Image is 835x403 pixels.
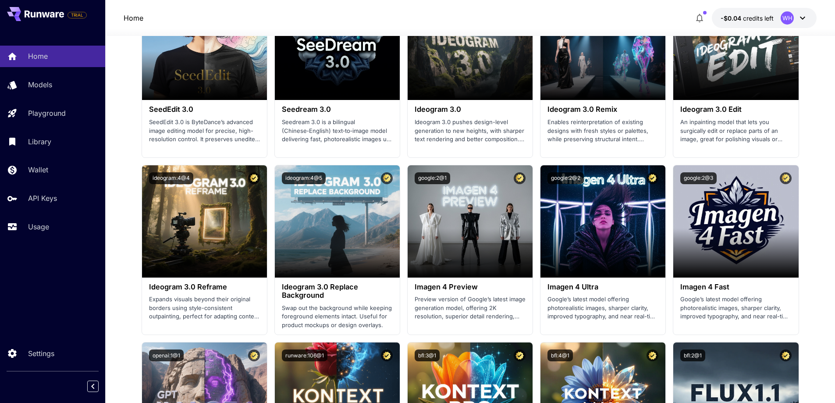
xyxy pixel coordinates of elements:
button: bfl:2@1 [680,350,705,361]
p: Seedream 3.0 is a bilingual (Chinese‑English) text‑to‑image model delivering fast, photorealistic... [282,118,393,144]
h3: Ideogram 3.0 [415,105,526,114]
div: WH [781,11,794,25]
h3: Imagen 4 Fast [680,283,791,291]
button: Certified Model – Vetted for best performance and includes a commercial license. [647,172,658,184]
button: bfl:3@1 [415,350,440,361]
p: Playground [28,108,66,118]
h3: Seedream 3.0 [282,105,393,114]
button: Certified Model – Vetted for best performance and includes a commercial license. [514,172,526,184]
button: google:2@2 [547,172,584,184]
button: openai:1@1 [149,350,184,361]
img: alt [673,165,798,278]
h3: Ideogram 3.0 Remix [547,105,658,114]
h3: Ideogram 3.0 Reframe [149,283,260,291]
p: API Keys [28,193,57,203]
img: alt [142,165,267,278]
button: google:2@1 [415,172,450,184]
button: Certified Model – Vetted for best performance and includes a commercial license. [647,350,658,361]
button: google:2@3 [680,172,717,184]
span: TRIAL [68,12,86,18]
button: Certified Model – Vetted for best performance and includes a commercial license. [381,172,393,184]
div: Collapse sidebar [94,378,105,394]
img: alt [408,165,533,278]
h3: SeedEdit 3.0 [149,105,260,114]
h3: Imagen 4 Ultra [547,283,658,291]
button: bfl:4@1 [547,350,573,361]
img: alt [275,165,400,278]
button: Certified Model – Vetted for best performance and includes a commercial license. [248,350,260,361]
p: Preview version of Google’s latest image generation model, offering 2K resolution, superior detai... [415,295,526,321]
span: credits left [743,14,774,22]
p: Library [28,136,51,147]
span: -$0.04 [721,14,743,22]
button: Certified Model – Vetted for best performance and includes a commercial license. [780,350,792,361]
button: Certified Model – Vetted for best performance and includes a commercial license. [381,350,393,361]
h3: Ideogram 3.0 Edit [680,105,791,114]
p: Enables reinterpretation of existing designs with fresh styles or palettes, while preserving stru... [547,118,658,144]
p: Home [28,51,48,61]
button: Certified Model – Vetted for best performance and includes a commercial license. [514,350,526,361]
nav: breadcrumb [124,13,143,23]
span: Add your payment card to enable full platform functionality. [68,10,87,20]
button: Certified Model – Vetted for best performance and includes a commercial license. [780,172,792,184]
p: Models [28,79,52,90]
p: Expands visuals beyond their original borders using style-consistent outpainting, perfect for ada... [149,295,260,321]
img: alt [540,165,665,278]
p: Usage [28,221,49,232]
h3: Ideogram 3.0 Replace Background [282,283,393,300]
p: Ideogram 3.0 pushes design-level generation to new heights, with sharper text rendering and bette... [415,118,526,144]
button: -$0.0414WH [712,8,817,28]
button: Certified Model – Vetted for best performance and includes a commercial license. [248,172,260,184]
button: ideogram:4@4 [149,172,193,184]
p: Google’s latest model offering photorealistic images, sharper clarity, improved typography, and n... [680,295,791,321]
p: An inpainting model that lets you surgically edit or replace parts of an image, great for polishi... [680,118,791,144]
h3: Imagen 4 Preview [415,283,526,291]
p: Swap out the background while keeping foreground elements intact. Useful for product mockups or d... [282,304,393,330]
p: Settings [28,348,54,359]
button: Collapse sidebar [87,381,99,392]
button: runware:106@1 [282,350,327,361]
div: -$0.0414 [721,14,774,23]
a: Home [124,13,143,23]
p: Google’s latest model offering photorealistic images, sharper clarity, improved typography, and n... [547,295,658,321]
p: SeedEdit 3.0 is ByteDance’s advanced image editing model for precise, high-resolution control. It... [149,118,260,144]
button: ideogram:4@5 [282,172,326,184]
p: Wallet [28,164,48,175]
